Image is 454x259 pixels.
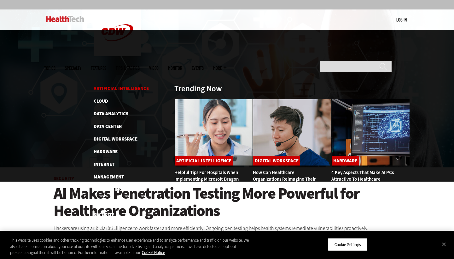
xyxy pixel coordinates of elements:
a: Helpful Tips for Hospitals When Implementing Microsoft Dragon Copilot [174,169,239,189]
img: Doctor using phone to dictate to tablet [174,99,253,166]
a: More information about your privacy [142,250,165,255]
a: 4 Key Aspects That Make AI PCs Attractive to Healthcare Workers [331,169,394,189]
button: Close [437,237,451,251]
a: Data Analytics [94,111,128,117]
a: AI Makes Penetration Testing More Powerful for Healthcare Organizations [54,185,400,220]
a: Digital Workspace [94,136,137,142]
a: Hardware [94,148,118,155]
a: Hardware [332,156,359,166]
a: Artificial Intelligence [94,85,149,92]
a: Patient-Centered Care [94,199,146,205]
img: Healthcare contact center [253,99,331,166]
a: Data Center [94,123,122,129]
img: Home [46,16,84,22]
h3: Trending Now [174,85,222,93]
a: Artificial Intelligence [175,156,233,166]
a: Security [94,212,114,218]
a: Software [94,224,116,231]
a: Digital Workspace [253,156,300,166]
img: Home [94,9,141,56]
a: Log in [396,17,407,22]
div: User menu [396,16,407,23]
a: Management [94,174,124,180]
a: How Can Healthcare Organizations Reimagine Their Contact Centers? [253,169,316,189]
p: Hackers are using artificial intelligence to work faster and more efficiently. Ongoing pen testin... [54,224,400,232]
button: Cookie Settings [328,238,367,251]
a: Networking [94,186,122,193]
a: Cloud [94,98,108,104]
img: Desktop monitor with brain AI concept [331,99,410,166]
a: Internet [94,161,114,167]
div: This website uses cookies and other tracking technologies to enhance user experience and to analy... [10,237,250,256]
